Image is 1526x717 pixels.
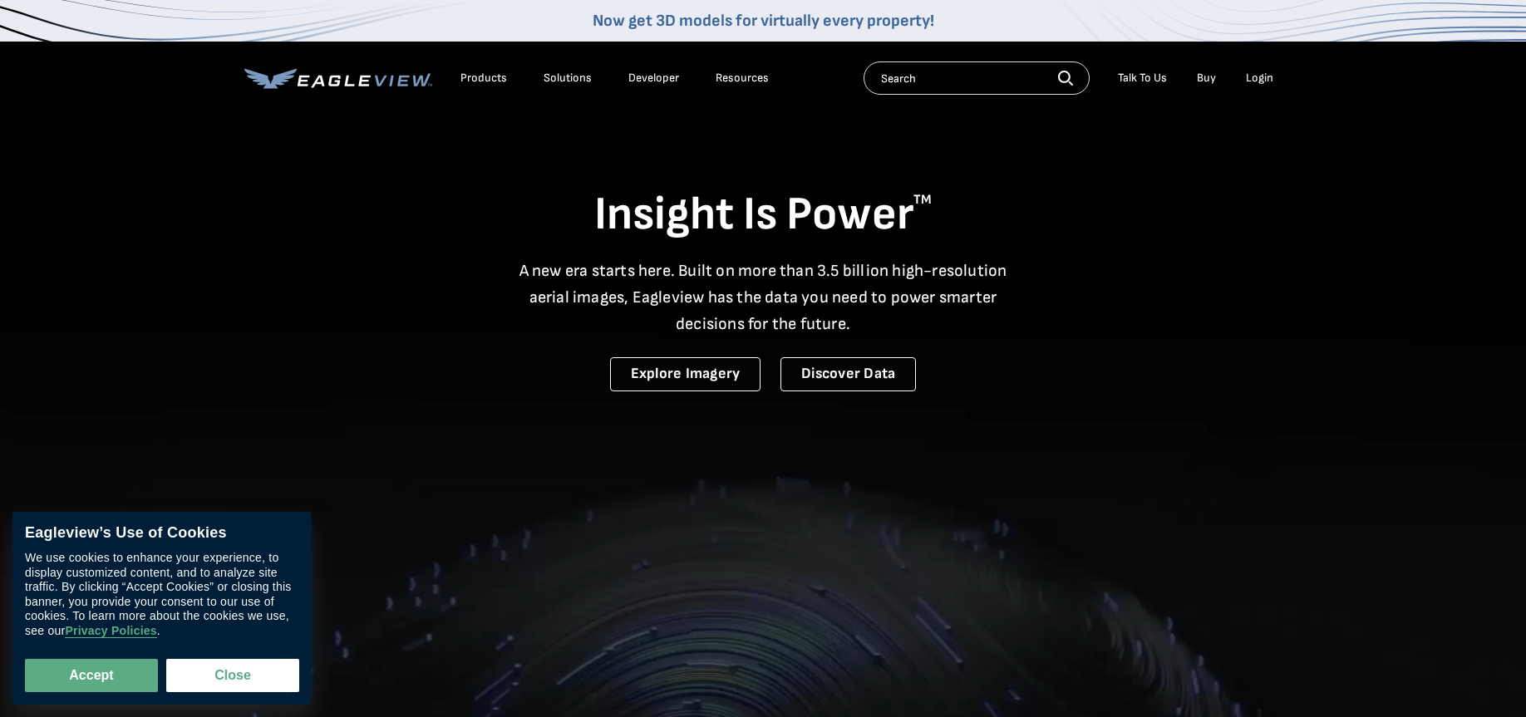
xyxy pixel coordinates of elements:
[25,524,299,543] div: Eagleview’s Use of Cookies
[1197,71,1216,86] a: Buy
[544,71,592,86] div: Solutions
[913,192,932,208] sup: TM
[610,357,761,391] a: Explore Imagery
[1246,71,1273,86] div: Login
[25,551,299,638] div: We use cookies to enhance your experience, to display customized content, and to analyze site tra...
[65,624,156,638] a: Privacy Policies
[864,61,1090,95] input: Search
[25,659,158,692] button: Accept
[780,357,916,391] a: Discover Data
[1118,71,1167,86] div: Talk To Us
[509,258,1017,337] p: A new era starts here. Built on more than 3.5 billion high-resolution aerial images, Eagleview ha...
[460,71,507,86] div: Products
[166,659,299,692] button: Close
[244,186,1282,244] h1: Insight Is Power
[593,11,934,31] a: Now get 3D models for virtually every property!
[716,71,769,86] div: Resources
[628,71,679,86] a: Developer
